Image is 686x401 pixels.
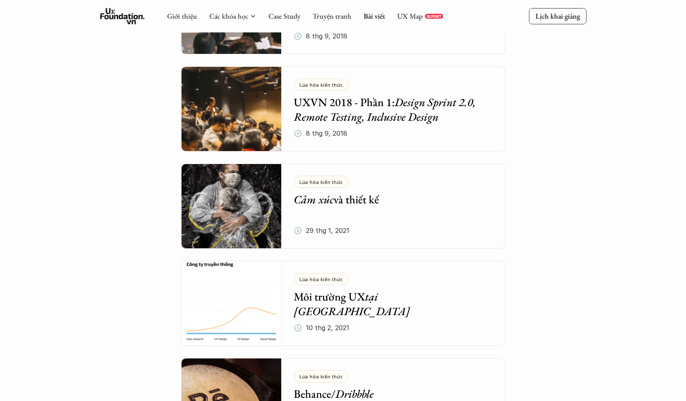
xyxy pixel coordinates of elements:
p: Lúa hóa kiến thức [299,179,343,185]
p: Lúa hóa kiến thức [299,82,343,87]
a: Giới thiệu [167,11,197,21]
em: Cảm xúc [294,192,333,207]
a: Truyện tranh [312,11,351,21]
p: 🕔 29 thg 1, 2021 [294,224,349,237]
p: 🕔 8 thg 9, 2018 [294,30,347,42]
h5: Behance/ [294,386,481,401]
em: Dribbble [336,386,374,401]
a: Các khóa học [209,11,248,21]
a: Lúa hóa kiến thứcCảm xúcvà thiết kế🕔 29 thg 1, 2021 [181,164,505,249]
em: Design Sprint 2.0, Remote Testing, Inclusive Design [294,95,478,124]
a: UX Map [397,11,423,21]
a: REPORT [425,14,443,19]
p: 🕔 8 thg 9, 2018 [294,127,347,139]
a: Bài viết [363,11,385,21]
a: Lúa hóa kiến thứcUXVN 2018 - Phần 1:Design Sprint 2.0, Remote Testing, Inclusive Design🕔 8 thg 9,... [181,66,505,151]
p: REPORT [426,14,441,19]
a: Lịch khai giảng [529,8,586,24]
em: tại [GEOGRAPHIC_DATA] [294,289,410,318]
p: Lúa hóa kiến thức [299,276,343,282]
a: Lúa hóa kiến thứcMôi trường UXtại [GEOGRAPHIC_DATA]🕔 10 thg 2, 2021 [181,261,505,346]
p: Lịch khai giảng [535,11,580,21]
p: 🕔 10 thg 2, 2021 [294,322,349,334]
h5: và thiết kế [294,192,481,207]
p: Lúa hóa kiến thức [299,373,343,379]
a: Case Study [268,11,300,21]
h5: UXVN 2018 - Phần 1: [294,95,481,124]
h5: Môi trường UX [294,289,481,319]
